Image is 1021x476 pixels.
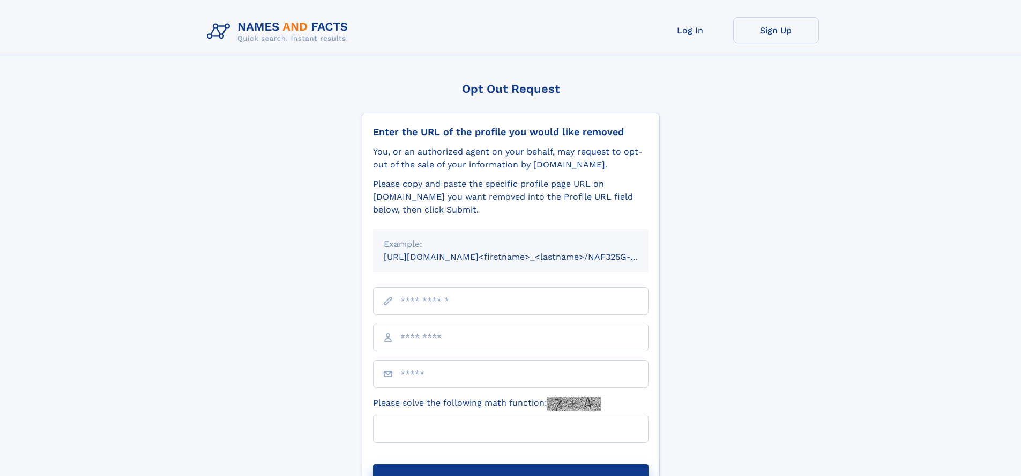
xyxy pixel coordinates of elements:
[362,82,660,96] div: Opt Out Request
[384,238,638,251] div: Example:
[373,126,649,138] div: Enter the URL of the profile you would like removed
[373,178,649,216] div: Please copy and paste the specific profile page URL on [DOMAIN_NAME] you want removed into the Pr...
[384,252,669,262] small: [URL][DOMAIN_NAME]<firstname>_<lastname>/NAF325G-xxxxxxxx
[647,17,733,43] a: Log In
[373,145,649,171] div: You, or an authorized agent on your behalf, may request to opt-out of the sale of your informatio...
[373,397,601,411] label: Please solve the following math function:
[203,17,357,46] img: Logo Names and Facts
[733,17,819,43] a: Sign Up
